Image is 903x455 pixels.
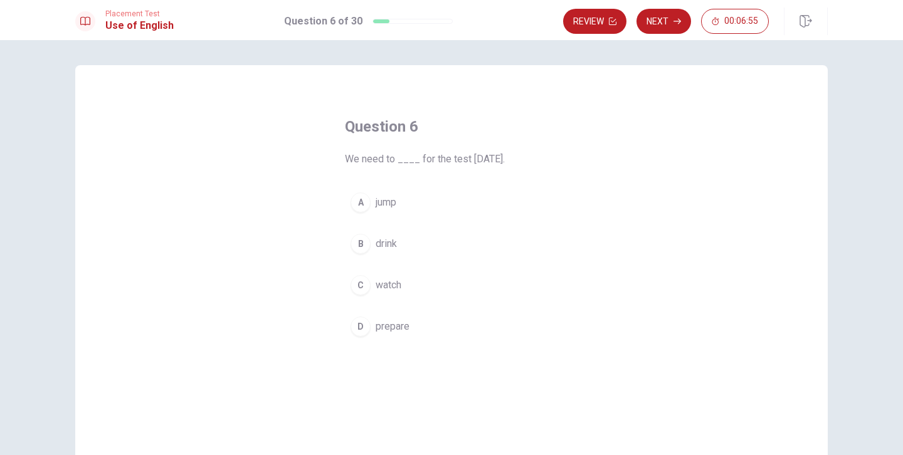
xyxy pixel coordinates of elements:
div: A [351,192,371,212]
button: Cwatch [345,269,558,301]
span: watch [376,278,401,293]
div: C [351,275,371,295]
span: 00:06:55 [724,16,758,26]
span: Placement Test [105,9,174,18]
button: Ajump [345,187,558,218]
h4: Question 6 [345,117,558,137]
button: Bdrink [345,228,558,259]
button: 00:06:55 [701,9,769,34]
span: We need to ____ for the test [DATE]. [345,152,558,167]
button: Next [636,9,691,34]
h1: Question 6 of 30 [284,14,362,29]
span: jump [376,195,396,210]
button: Dprepare [345,311,558,342]
span: prepare [376,319,409,334]
span: drink [376,236,397,251]
button: Review [563,9,626,34]
div: B [351,234,371,254]
div: D [351,316,371,337]
h1: Use of English [105,18,174,33]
